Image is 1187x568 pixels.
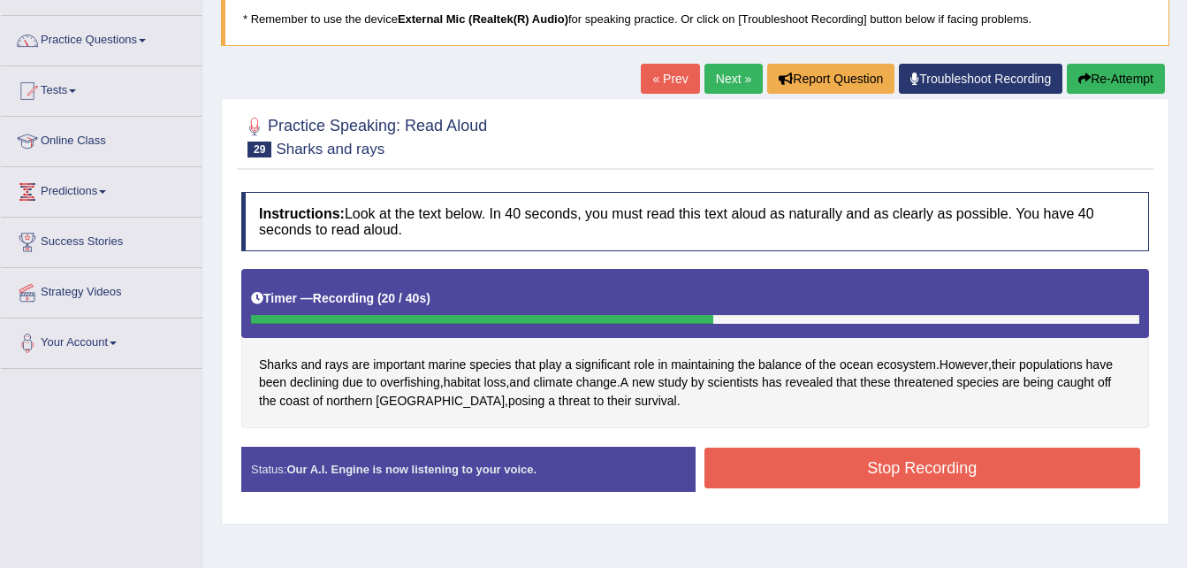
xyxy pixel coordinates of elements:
[509,373,529,392] span: Click to see word definition
[1019,356,1083,374] span: Click to see word definition
[313,392,323,411] span: Click to see word definition
[1098,373,1111,392] span: Click to see word definition
[559,392,590,411] span: Click to see word definition
[241,192,1149,251] h4: Look at the text below. In 40 seconds, you must read this text aloud as naturally and as clearly ...
[1002,373,1020,392] span: Click to see word definition
[836,373,856,392] span: Click to see word definition
[508,392,544,411] span: Click to see word definition
[376,392,505,411] span: Click to see word definition
[1,66,202,111] a: Tests
[290,373,339,392] span: Click to see word definition
[1,167,202,211] a: Predictions
[276,141,384,157] small: Sharks and rays
[426,291,430,305] b: )
[539,356,562,374] span: Click to see word definition
[259,206,345,221] b: Instructions:
[398,12,568,26] b: External Mic (Realtek(R) Audio)
[352,356,369,374] span: Click to see word definition
[894,373,953,392] span: Click to see word definition
[576,373,617,392] span: Click to see word definition
[860,373,890,392] span: Click to see word definition
[247,142,271,157] span: 29
[484,373,506,392] span: Click to see word definition
[1067,64,1165,94] button: Re-Attempt
[575,356,630,374] span: Click to see word definition
[251,292,430,305] h5: Timer —
[301,356,321,374] span: Click to see word definition
[634,356,654,374] span: Click to see word definition
[956,373,998,392] span: Click to see word definition
[286,463,536,476] strong: Our A.I. Engine is now listening to your voice.
[1,16,202,60] a: Practice Questions
[620,373,628,392] span: Click to see word definition
[428,356,466,374] span: Click to see word definition
[819,356,836,374] span: Click to see word definition
[940,356,988,374] span: Click to see word definition
[279,392,308,411] span: Click to see word definition
[704,448,1141,488] button: Stop Recording
[658,356,667,374] span: Click to see word definition
[691,373,704,392] span: Click to see word definition
[565,356,572,374] span: Click to see word definition
[366,373,377,392] span: Click to see word definition
[762,373,782,392] span: Click to see word definition
[342,373,362,392] span: Click to see word definition
[259,373,286,392] span: Click to see word definition
[1057,373,1094,392] span: Click to see word definition
[785,373,833,392] span: Click to see word definition
[1,117,202,161] a: Online Class
[444,373,481,392] span: Click to see word definition
[840,356,873,374] span: Click to see word definition
[632,373,655,392] span: Click to see word definition
[1086,356,1113,374] span: Click to see word definition
[767,64,894,94] button: Report Question
[594,392,605,411] span: Click to see word definition
[241,447,696,492] div: Status:
[658,373,688,392] span: Click to see word definition
[382,291,427,305] b: 20 / 40s
[708,373,759,392] span: Click to see word definition
[877,356,936,374] span: Click to see word definition
[377,291,382,305] b: (
[241,269,1149,427] div: . , , , . , .
[1,319,202,363] a: Your Account
[548,392,555,411] span: Click to see word definition
[313,291,374,305] b: Recording
[635,392,676,411] span: Click to see word definition
[758,356,802,374] span: Click to see word definition
[992,356,1016,374] span: Click to see word definition
[704,64,763,94] a: Next »
[514,356,535,374] span: Click to see word definition
[380,373,440,392] span: Click to see word definition
[738,356,755,374] span: Click to see word definition
[325,356,348,374] span: Click to see word definition
[899,64,1062,94] a: Troubleshoot Recording
[607,392,631,411] span: Click to see word definition
[1023,373,1054,392] span: Click to see word definition
[469,356,511,374] span: Click to see word definition
[241,113,487,157] h2: Practice Speaking: Read Aloud
[373,356,424,374] span: Click to see word definition
[1,268,202,312] a: Strategy Videos
[805,356,816,374] span: Click to see word definition
[259,392,276,411] span: Click to see word definition
[671,356,734,374] span: Click to see word definition
[326,392,372,411] span: Click to see word definition
[1,218,202,262] a: Success Stories
[641,64,699,94] a: « Prev
[259,356,298,374] span: Click to see word definition
[534,373,573,392] span: Click to see word definition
